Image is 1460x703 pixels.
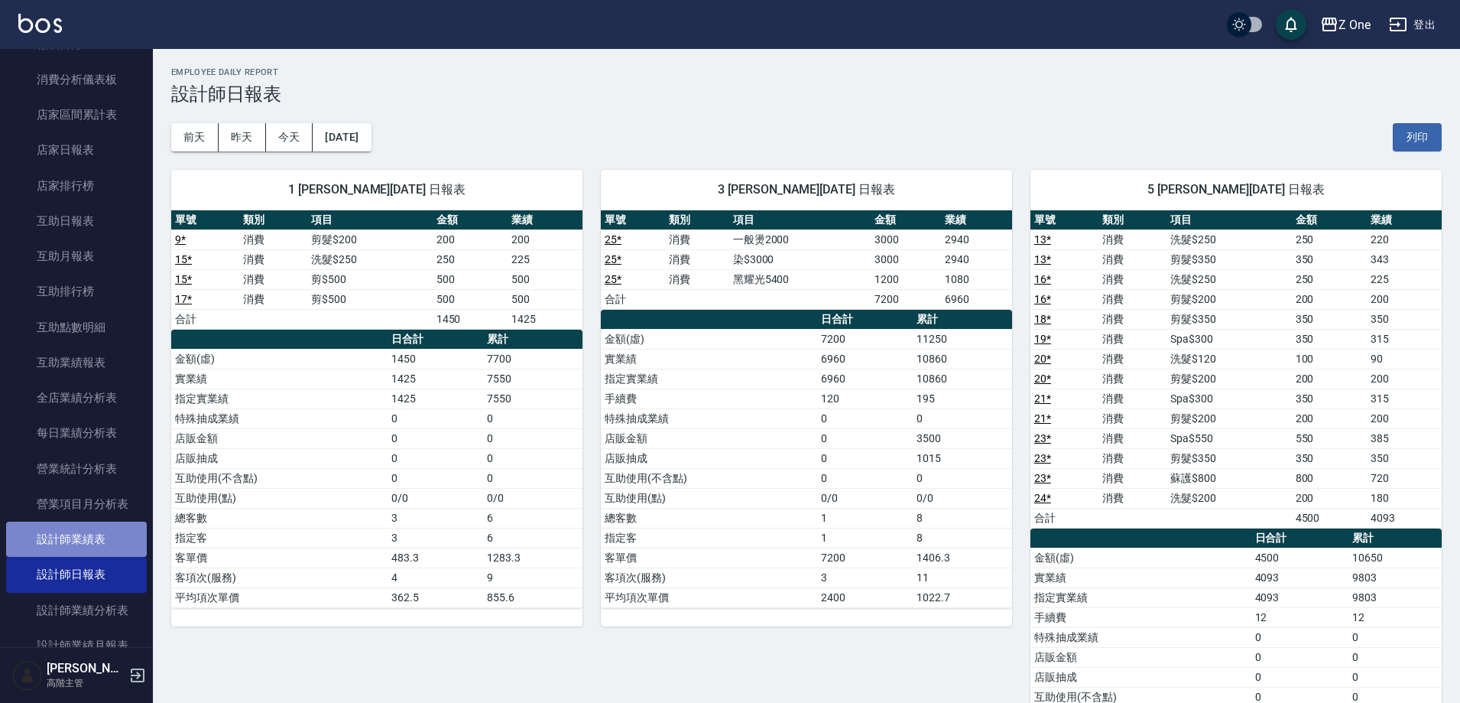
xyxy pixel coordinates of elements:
[388,568,483,587] td: 4
[1166,448,1292,468] td: 剪髮$350
[1367,468,1442,488] td: 720
[1030,627,1251,647] td: 特殊抽成業績
[433,289,508,309] td: 500
[1292,269,1367,289] td: 250
[6,487,147,522] a: 營業項目月分析表
[601,508,817,528] td: 總客數
[729,269,871,289] td: 黑耀光5400
[6,132,147,168] a: 店家日報表
[1098,249,1166,269] td: 消費
[171,389,388,408] td: 指定實業績
[1098,448,1166,468] td: 消費
[941,269,1012,289] td: 1080
[601,389,817,408] td: 手續費
[601,548,817,568] td: 客單價
[239,249,307,269] td: 消費
[817,488,913,508] td: 0/0
[601,210,1012,310] table: a dense table
[1166,468,1292,488] td: 蘇護$800
[1098,210,1166,230] th: 類別
[601,468,817,488] td: 互助使用(不含點)
[1292,508,1367,528] td: 4500
[1098,329,1166,349] td: 消費
[913,428,1012,448] td: 3500
[6,203,147,239] a: 互助日報表
[1292,349,1367,369] td: 100
[1292,428,1367,448] td: 550
[239,289,307,309] td: 消費
[941,289,1012,309] td: 6960
[1367,428,1442,448] td: 385
[941,229,1012,249] td: 2940
[433,229,508,249] td: 200
[817,548,913,568] td: 7200
[388,488,483,508] td: 0/0
[171,369,388,389] td: 實業績
[1348,548,1442,568] td: 10650
[1251,587,1348,607] td: 4093
[1030,667,1251,687] td: 店販抽成
[1292,389,1367,408] td: 350
[817,369,913,389] td: 6960
[508,289,582,309] td: 500
[601,289,665,309] td: 合計
[817,349,913,369] td: 6960
[508,249,582,269] td: 225
[171,83,1442,105] h3: 設計師日報表
[47,676,125,690] p: 高階主管
[1030,210,1098,230] th: 單號
[1166,408,1292,428] td: 剪髮$200
[601,329,817,349] td: 金額(虛)
[12,660,43,691] img: Person
[6,522,147,557] a: 設計師業績表
[817,528,913,548] td: 1
[913,508,1012,528] td: 8
[1251,607,1348,627] td: 12
[1098,389,1166,408] td: 消費
[388,408,483,428] td: 0
[1098,289,1166,309] td: 消費
[601,568,817,587] td: 客項次(服務)
[1098,468,1166,488] td: 消費
[388,508,483,528] td: 3
[817,508,913,528] td: 1
[1367,249,1442,269] td: 343
[483,448,582,468] td: 0
[6,557,147,592] a: 設計師日報表
[1166,389,1292,408] td: Spa$300
[1098,349,1166,369] td: 消費
[913,329,1012,349] td: 11250
[171,67,1442,77] h2: Employee Daily Report
[1098,488,1166,508] td: 消費
[388,428,483,448] td: 0
[6,310,147,345] a: 互助點數明細
[388,448,483,468] td: 0
[1049,182,1423,197] span: 5 [PERSON_NAME][DATE] 日報表
[1166,488,1292,508] td: 洗髮$200
[1348,568,1442,587] td: 9803
[817,310,913,330] th: 日合計
[483,369,582,389] td: 7550
[601,488,817,508] td: 互助使用(點)
[729,249,871,269] td: 染$3000
[171,587,388,607] td: 平均項次單價
[1030,210,1442,529] table: a dense table
[1348,627,1442,647] td: 0
[913,568,1012,587] td: 11
[1030,607,1251,627] td: 手續費
[1367,269,1442,289] td: 225
[1292,329,1367,349] td: 350
[729,229,871,249] td: 一般燙2000
[483,568,582,587] td: 9
[1292,309,1367,329] td: 350
[433,309,508,329] td: 1450
[1348,647,1442,667] td: 0
[601,349,817,369] td: 實業績
[6,274,147,309] a: 互助排行榜
[1098,408,1166,428] td: 消費
[913,349,1012,369] td: 10860
[665,249,729,269] td: 消費
[601,408,817,428] td: 特殊抽成業績
[601,448,817,468] td: 店販抽成
[171,349,388,369] td: 金額(虛)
